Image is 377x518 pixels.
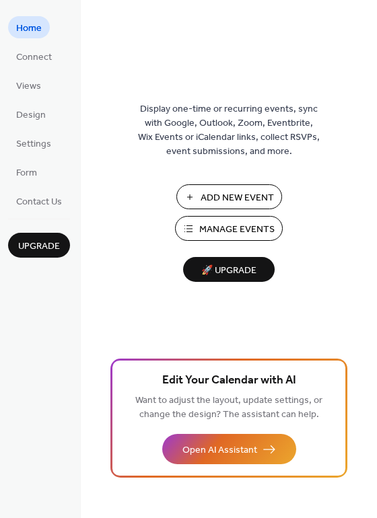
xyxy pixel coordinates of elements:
[138,102,320,159] span: Display one-time or recurring events, sync with Google, Outlook, Zoom, Eventbrite, Wix Events or ...
[8,103,54,125] a: Design
[16,137,51,151] span: Settings
[175,216,283,241] button: Manage Events
[16,22,42,36] span: Home
[8,16,50,38] a: Home
[162,371,296,390] span: Edit Your Calendar with AI
[16,50,52,65] span: Connect
[16,195,62,209] span: Contact Us
[18,239,60,254] span: Upgrade
[8,161,45,183] a: Form
[182,443,257,457] span: Open AI Assistant
[183,257,275,282] button: 🚀 Upgrade
[8,74,49,96] a: Views
[176,184,282,209] button: Add New Event
[8,132,59,154] a: Settings
[8,45,60,67] a: Connect
[199,223,275,237] span: Manage Events
[8,190,70,212] a: Contact Us
[16,166,37,180] span: Form
[201,191,274,205] span: Add New Event
[16,108,46,122] span: Design
[162,434,296,464] button: Open AI Assistant
[191,262,267,280] span: 🚀 Upgrade
[16,79,41,94] span: Views
[8,233,70,258] button: Upgrade
[135,392,322,424] span: Want to adjust the layout, update settings, or change the design? The assistant can help.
